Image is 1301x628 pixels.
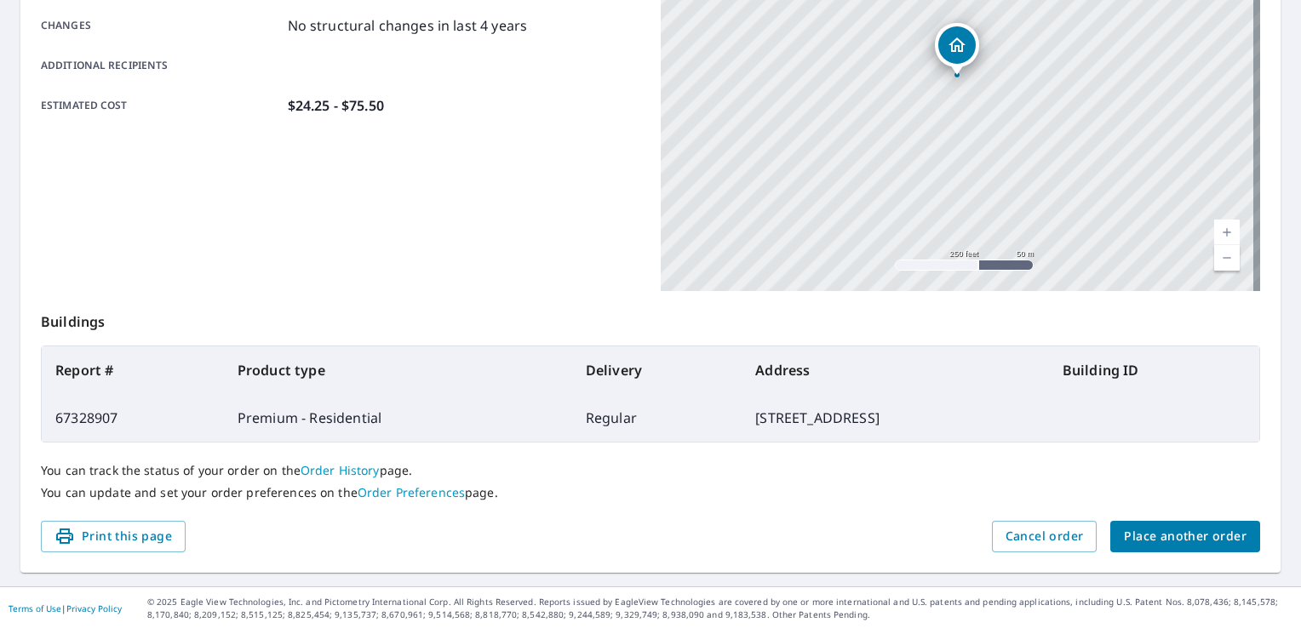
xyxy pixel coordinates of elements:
p: $24.25 - $75.50 [288,95,384,116]
td: Regular [572,394,742,442]
p: You can track the status of your order on the page. [41,463,1260,478]
td: 67328907 [42,394,224,442]
th: Address [742,346,1049,394]
p: No structural changes in last 4 years [288,15,528,36]
div: Dropped pin, building 1, Residential property, 716 Ironwood St Omak, WA 98841 [935,23,979,76]
th: Product type [224,346,572,394]
p: Changes [41,15,281,36]
span: Place another order [1124,526,1247,547]
p: © 2025 Eagle View Technologies, Inc. and Pictometry International Corp. All Rights Reserved. Repo... [147,596,1292,621]
span: Print this page [54,526,172,547]
p: You can update and set your order preferences on the page. [41,485,1260,500]
td: [STREET_ADDRESS] [742,394,1049,442]
button: Print this page [41,521,186,552]
p: Buildings [41,291,1260,345]
button: Cancel order [992,521,1098,552]
a: Current Level 17, Zoom Out [1214,245,1240,271]
p: | [9,603,122,614]
button: Place another order [1110,521,1260,552]
a: Terms of Use [9,602,61,614]
a: Order Preferences [358,484,465,500]
a: Privacy Policy [66,602,122,614]
a: Order History [301,462,380,478]
th: Delivery [572,346,742,394]
th: Building ID [1049,346,1259,394]
p: Estimated cost [41,95,281,116]
span: Cancel order [1006,526,1084,547]
td: Premium - Residential [224,394,572,442]
a: Current Level 17, Zoom In [1214,220,1240,245]
th: Report # [42,346,224,394]
p: Additional recipients [41,58,281,73]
